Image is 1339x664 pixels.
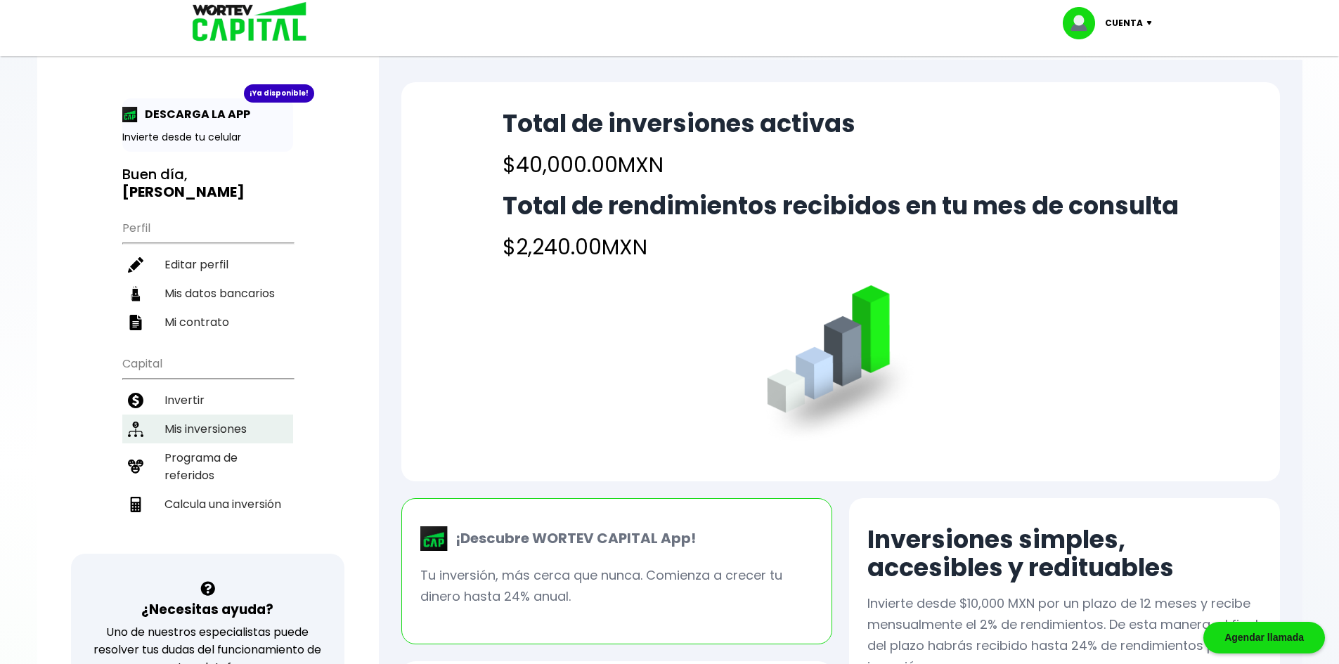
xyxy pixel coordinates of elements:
[503,110,855,138] h2: Total de inversiones activas
[122,250,293,279] a: Editar perfil
[503,192,1179,220] h2: Total de rendimientos recibidos en tu mes de consulta
[1143,21,1162,25] img: icon-down
[122,348,293,554] ul: Capital
[420,565,813,607] p: Tu inversión, más cerca que nunca. Comienza a crecer tu dinero hasta 24% anual.
[503,149,855,181] h4: $40,000.00 MXN
[128,393,143,408] img: invertir-icon.b3b967d7.svg
[122,490,293,519] a: Calcula una inversión
[761,285,920,445] img: grafica.516fef24.png
[122,443,293,490] a: Programa de referidos
[128,497,143,512] img: calculadora-icon.17d418c4.svg
[122,279,293,308] a: Mis datos bancarios
[122,130,293,145] p: Invierte desde tu celular
[128,459,143,474] img: recomiendanos-icon.9b8e9327.svg
[122,415,293,443] a: Mis inversiones
[1105,13,1143,34] p: Cuenta
[138,105,250,123] p: DESCARGA LA APP
[867,526,1262,582] h2: Inversiones simples, accesibles y redituables
[122,107,138,122] img: app-icon
[122,166,293,201] h3: Buen día,
[448,528,696,549] p: ¡Descubre WORTEV CAPITAL App!
[122,386,293,415] a: Invertir
[1063,7,1105,39] img: profile-image
[503,231,1179,263] h4: $2,240.00 MXN
[122,308,293,337] a: Mi contrato
[420,526,448,552] img: wortev-capital-app-icon
[128,315,143,330] img: contrato-icon.f2db500c.svg
[122,182,245,202] b: [PERSON_NAME]
[128,257,143,273] img: editar-icon.952d3147.svg
[128,286,143,301] img: datos-icon.10cf9172.svg
[141,599,273,620] h3: ¿Necesitas ayuda?
[122,212,293,337] ul: Perfil
[128,422,143,437] img: inversiones-icon.6695dc30.svg
[244,84,314,103] div: ¡Ya disponible!
[1203,622,1325,653] div: Agendar llamada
